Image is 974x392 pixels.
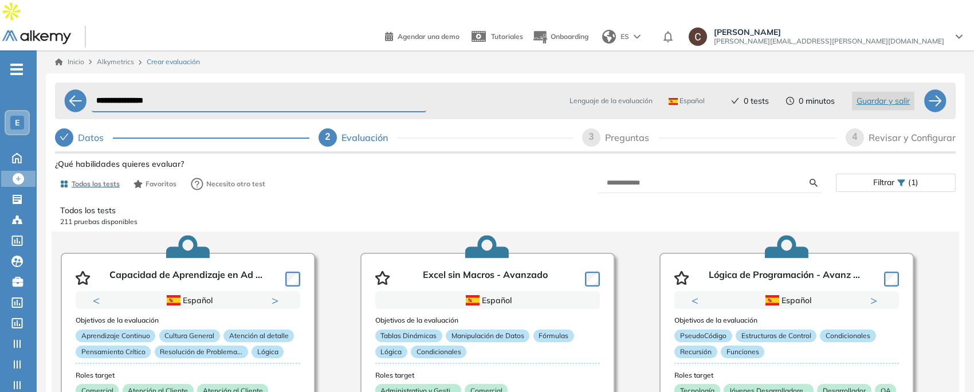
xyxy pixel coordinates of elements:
[533,330,574,342] p: Fórmulas
[375,346,407,358] p: Lógica
[532,25,588,49] button: Onboarding
[873,174,894,191] span: Filtrar
[620,32,629,42] span: ES
[721,346,764,358] p: Funciones
[602,30,616,44] img: world
[60,205,951,217] p: Todos los tests
[446,330,529,342] p: Manipulación de Datos
[55,128,309,147] div: Datos
[768,260,974,392] iframe: Chat Widget
[589,132,594,142] span: 3
[857,95,910,107] span: Guardar y salir
[853,132,858,142] span: 4
[799,95,835,107] span: 0 minutos
[744,95,769,107] span: 0 tests
[551,32,588,41] span: Onboarding
[674,371,899,379] h3: Roles target
[605,128,658,147] div: Preguntas
[76,316,300,324] h3: Objetivos de la evaluación
[416,294,560,307] div: Español
[193,309,202,311] button: 2
[109,269,262,287] p: Capacidad de Aprendizaje en Ad ...
[466,295,480,305] img: ESP
[736,330,816,342] p: Estructuras de Control
[223,330,294,342] p: Atención al detalle
[341,128,397,147] div: Evaluación
[765,295,779,305] img: ESP
[76,330,155,342] p: Aprendizaje Continuo
[768,260,974,392] div: Widget de chat
[375,330,442,342] p: Tablas Dinámicas
[60,217,951,227] p: 211 pruebas disponibles
[674,330,732,342] p: PseudoCódigo
[491,32,523,41] span: Tutoriales
[167,295,180,305] img: ESP
[714,28,944,37] span: [PERSON_NAME]
[55,158,184,170] span: ¿Qué habilidades quieres evaluar?
[714,37,944,46] span: [PERSON_NAME][EMAIL_ADDRESS][PERSON_NAME][DOMAIN_NAME]
[692,295,703,306] button: Previous
[325,132,331,142] span: 2
[116,294,260,307] div: Español
[715,294,859,307] div: Español
[375,371,600,379] h3: Roles target
[731,97,739,105] span: check
[582,128,836,147] div: 3Preguntas
[159,330,220,342] p: Cultura General
[129,174,181,194] button: Favoritos
[411,346,466,358] p: Condicionales
[206,179,265,189] span: Necesito otro test
[76,346,151,358] p: Pensamiento Crítico
[78,128,113,147] div: Datos
[15,118,19,127] span: E
[72,179,120,189] span: Todos los tests
[155,346,248,358] p: Resolución de Problema...
[147,57,200,67] span: Crear evaluación
[186,173,270,195] button: Necesito otro test
[60,132,69,142] span: check
[669,96,705,105] span: Español
[10,68,23,70] i: -
[398,32,459,41] span: Agendar una demo
[55,174,124,194] button: Todos los tests
[272,295,283,306] button: Next
[869,128,956,147] div: Revisar y Configurar
[375,316,600,324] h3: Objetivos de la evaluación
[174,309,188,311] button: 1
[709,269,860,287] p: Lógica de Programación - Avanz ...
[674,346,717,358] p: Recursión
[908,174,918,191] span: (1)
[674,316,899,324] h3: Objetivos de la evaluación
[634,34,641,39] img: arrow
[146,179,176,189] span: Favoritos
[97,57,134,66] span: Alkymetrics
[2,30,71,45] img: Logo
[93,295,104,306] button: Previous
[385,29,459,42] a: Agendar una demo
[319,128,573,147] div: 2Evaluación
[55,57,84,67] a: Inicio
[423,269,548,287] p: Excel sin Macros - Avanzado
[852,92,914,110] button: Guardar y salir
[570,96,653,106] span: Lenguaje de la evaluación
[669,98,678,105] img: ESP
[252,346,284,358] p: Lógica
[786,97,794,105] span: clock-circle
[76,371,300,379] h3: Roles target
[846,128,956,147] div: 4Revisar y Configurar
[469,22,523,52] a: Tutoriales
